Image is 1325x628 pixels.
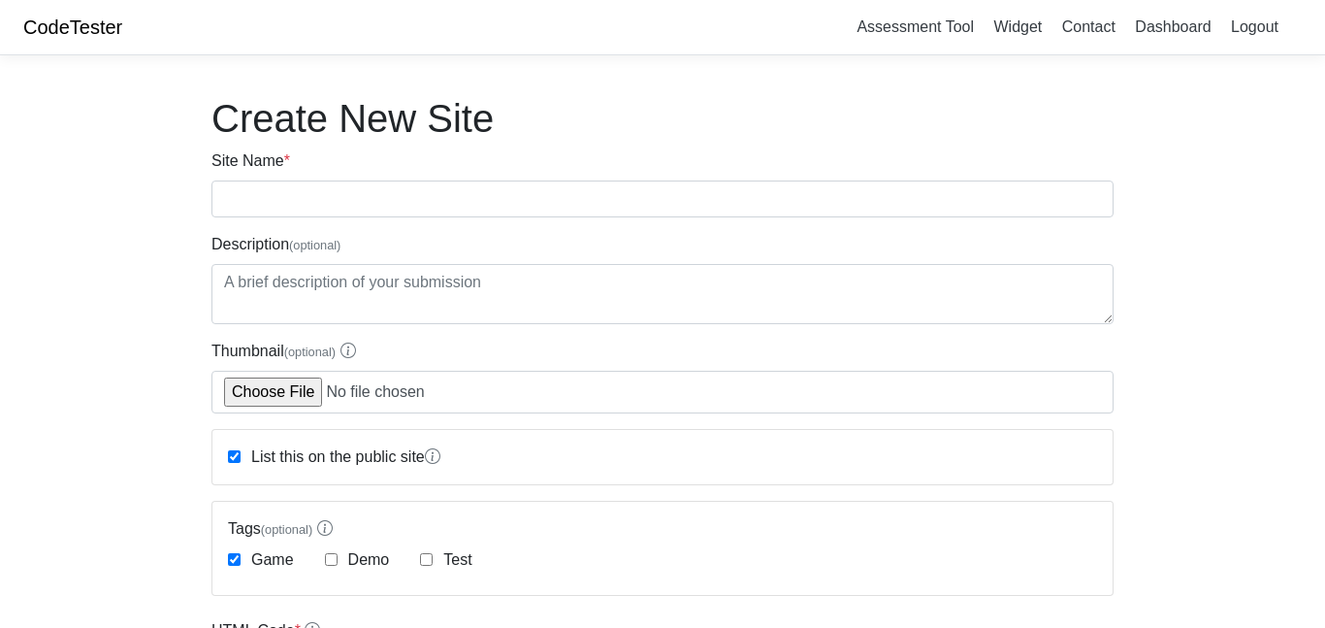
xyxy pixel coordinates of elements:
[247,548,294,572] label: Game
[211,149,290,173] label: Site Name
[986,11,1050,43] a: Widget
[1223,11,1286,43] a: Logout
[849,11,982,43] a: Assessment Tool
[284,345,336,359] span: (optional)
[211,95,1114,142] h1: Create New Site
[289,238,340,252] span: (optional)
[344,548,390,572] label: Demo
[247,446,440,469] label: List this on the public site
[211,233,340,256] label: Description
[261,522,312,537] span: (optional)
[1127,11,1218,43] a: Dashboard
[439,548,471,572] label: Test
[228,517,1097,541] label: Tags
[23,17,122,38] a: CodeTester
[211,340,356,363] label: Thumbnail
[1054,11,1123,43] a: Contact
